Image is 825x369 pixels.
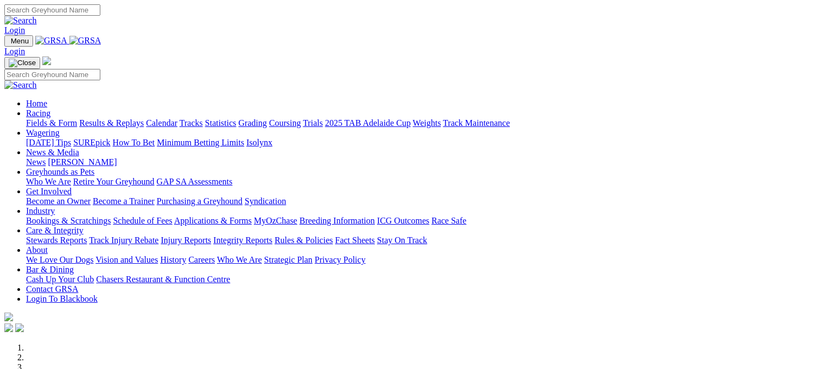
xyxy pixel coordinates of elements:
[26,236,87,245] a: Stewards Reports
[4,57,40,69] button: Toggle navigation
[377,236,427,245] a: Stay On Track
[160,255,186,264] a: History
[26,206,55,215] a: Industry
[377,216,429,225] a: ICG Outcomes
[26,118,821,128] div: Racing
[26,294,98,303] a: Login To Blackbook
[146,118,177,128] a: Calendar
[157,196,242,206] a: Purchasing a Greyhound
[26,275,821,284] div: Bar & Dining
[26,226,84,235] a: Care & Integrity
[26,216,821,226] div: Industry
[26,177,821,187] div: Greyhounds as Pets
[69,36,101,46] img: GRSA
[4,47,25,56] a: Login
[157,138,244,147] a: Minimum Betting Limits
[4,323,13,332] img: facebook.svg
[26,157,46,167] a: News
[73,138,110,147] a: SUREpick
[315,255,366,264] a: Privacy Policy
[26,196,821,206] div: Get Involved
[26,138,71,147] a: [DATE] Tips
[188,255,215,264] a: Careers
[303,118,323,128] a: Trials
[274,236,333,245] a: Rules & Policies
[95,255,158,264] a: Vision and Values
[4,4,100,16] input: Search
[26,128,60,137] a: Wagering
[335,236,375,245] a: Fact Sheets
[89,236,158,245] a: Track Injury Rebate
[48,157,117,167] a: [PERSON_NAME]
[157,177,233,186] a: GAP SA Assessments
[213,236,272,245] a: Integrity Reports
[431,216,466,225] a: Race Safe
[4,16,37,26] img: Search
[239,118,267,128] a: Grading
[26,157,821,167] div: News & Media
[26,187,72,196] a: Get Involved
[4,35,33,47] button: Toggle navigation
[26,275,94,284] a: Cash Up Your Club
[9,59,36,67] img: Close
[26,99,47,108] a: Home
[4,26,25,35] a: Login
[26,177,71,186] a: Who We Are
[245,196,286,206] a: Syndication
[205,118,236,128] a: Statistics
[217,255,262,264] a: Who We Are
[26,245,48,255] a: About
[26,216,111,225] a: Bookings & Scratchings
[254,216,297,225] a: MyOzChase
[26,236,821,245] div: Care & Integrity
[26,109,50,118] a: Racing
[113,138,155,147] a: How To Bet
[264,255,312,264] a: Strategic Plan
[96,275,230,284] a: Chasers Restaurant & Function Centre
[180,118,203,128] a: Tracks
[4,69,100,80] input: Search
[161,236,211,245] a: Injury Reports
[26,196,91,206] a: Become an Owner
[443,118,510,128] a: Track Maintenance
[73,177,155,186] a: Retire Your Greyhound
[26,265,74,274] a: Bar & Dining
[26,138,821,148] div: Wagering
[113,216,172,225] a: Schedule of Fees
[4,313,13,321] img: logo-grsa-white.png
[79,118,144,128] a: Results & Replays
[26,255,821,265] div: About
[93,196,155,206] a: Become a Trainer
[35,36,67,46] img: GRSA
[269,118,301,128] a: Coursing
[4,80,37,90] img: Search
[42,56,51,65] img: logo-grsa-white.png
[325,118,411,128] a: 2025 TAB Adelaide Cup
[26,148,79,157] a: News & Media
[413,118,441,128] a: Weights
[26,255,93,264] a: We Love Our Dogs
[15,323,24,332] img: twitter.svg
[26,284,78,294] a: Contact GRSA
[246,138,272,147] a: Isolynx
[174,216,252,225] a: Applications & Forms
[26,118,77,128] a: Fields & Form
[26,167,94,176] a: Greyhounds as Pets
[299,216,375,225] a: Breeding Information
[11,37,29,45] span: Menu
